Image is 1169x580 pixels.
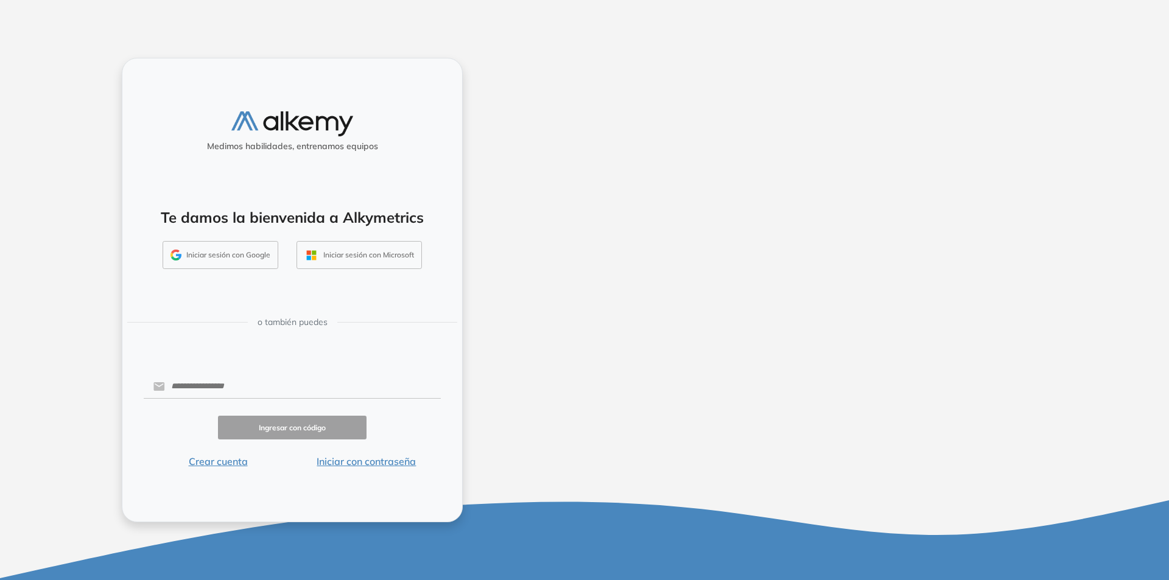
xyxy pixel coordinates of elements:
button: Iniciar sesión con Microsoft [297,241,422,269]
img: logo-alkemy [231,111,353,136]
button: Iniciar sesión con Google [163,241,278,269]
img: OUTLOOK_ICON [304,248,318,262]
span: o también puedes [258,316,328,329]
button: Iniciar con contraseña [292,454,441,469]
button: Crear cuenta [144,454,292,469]
iframe: Chat Widget [1108,522,1169,580]
img: GMAIL_ICON [170,250,181,260]
h4: Te damos la bienvenida a Alkymetrics [138,209,446,226]
h5: Medimos habilidades, entrenamos equipos [127,141,457,152]
button: Ingresar con código [218,416,367,439]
